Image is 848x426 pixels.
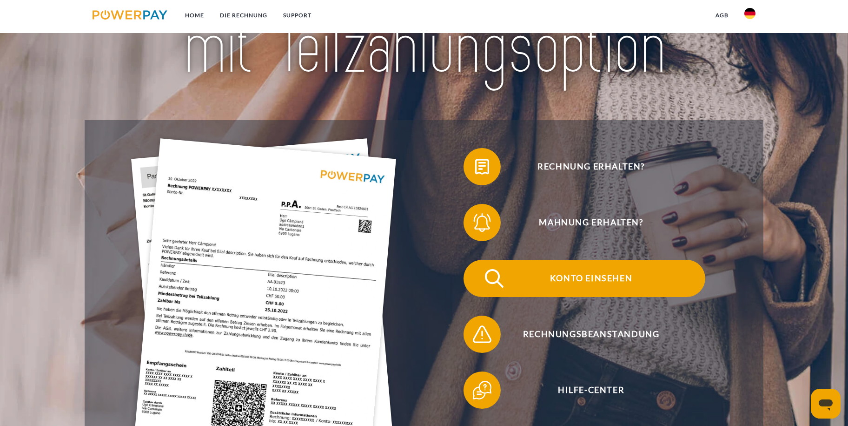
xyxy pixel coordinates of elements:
img: qb_help.svg [470,379,494,402]
a: Home [177,7,212,24]
img: qb_warning.svg [470,323,494,346]
iframe: Schaltfläche zum Öffnen des Messaging-Fensters [811,389,841,419]
button: Rechnungsbeanstandung [464,316,705,353]
span: Rechnungsbeanstandung [477,316,705,353]
button: Mahnung erhalten? [464,204,705,241]
img: logo-powerpay.svg [93,10,167,20]
span: Mahnung erhalten? [477,204,705,241]
button: Rechnung erhalten? [464,148,705,185]
img: qb_search.svg [483,267,506,290]
a: SUPPORT [275,7,319,24]
a: agb [708,7,736,24]
span: Konto einsehen [477,260,705,297]
img: de [744,8,755,19]
button: Hilfe-Center [464,372,705,409]
span: Rechnung erhalten? [477,148,705,185]
span: Hilfe-Center [477,372,705,409]
button: Konto einsehen [464,260,705,297]
img: qb_bill.svg [470,155,494,178]
img: qb_bell.svg [470,211,494,234]
a: DIE RECHNUNG [212,7,275,24]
